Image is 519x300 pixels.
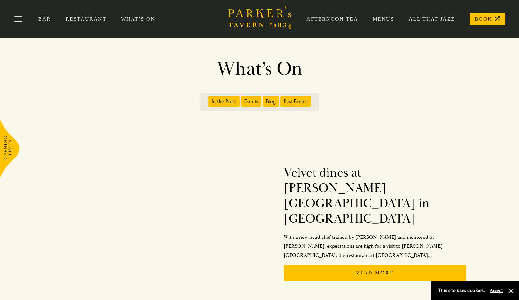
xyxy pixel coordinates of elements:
[263,96,279,107] span: Blog
[62,159,466,286] a: Velvet dines at [PERSON_NAME][GEOGRAPHIC_DATA] in [GEOGRAPHIC_DATA]With a new head chef trained b...
[78,57,441,80] h1: What’s On
[241,96,261,107] span: Events
[490,288,503,294] button: Accept
[280,96,311,107] span: Past Events
[284,233,466,260] p: With a new head chef trained by [PERSON_NAME] and mentored by [PERSON_NAME], expectations are hig...
[438,286,485,295] p: This site uses cookies.
[208,96,240,107] span: In the Press
[284,265,466,281] p: Read More
[508,288,514,294] button: Close and accept
[284,165,466,226] h2: Velvet dines at [PERSON_NAME][GEOGRAPHIC_DATA] in [GEOGRAPHIC_DATA]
